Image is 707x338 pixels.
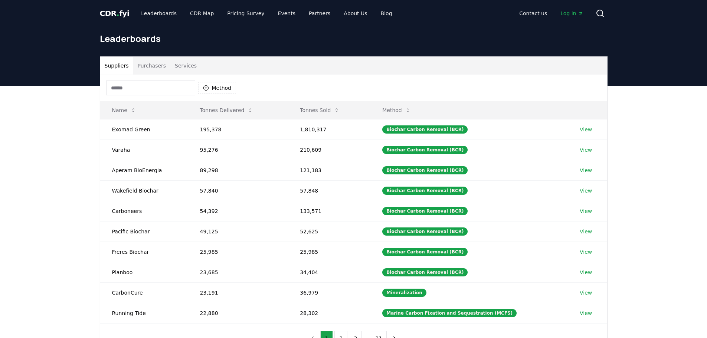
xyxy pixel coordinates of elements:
[294,103,346,118] button: Tonnes Sold
[382,227,468,236] div: Biochar Carbon Removal (BCR)
[382,146,468,154] div: Biochar Carbon Removal (BCR)
[106,103,142,118] button: Name
[580,167,592,174] a: View
[135,7,398,20] nav: Main
[100,33,608,45] h1: Leaderboards
[288,221,370,242] td: 52,625
[100,9,130,18] span: CDR fyi
[288,201,370,221] td: 133,571
[288,262,370,282] td: 34,404
[272,7,301,20] a: Events
[194,103,259,118] button: Tonnes Delivered
[513,7,553,20] a: Contact us
[288,119,370,140] td: 1,810,317
[188,242,288,262] td: 25,985
[338,7,373,20] a: About Us
[100,221,188,242] td: Pacific Biochar
[100,57,133,75] button: Suppliers
[376,103,417,118] button: Method
[382,309,517,317] div: Marine Carbon Fixation and Sequestration (MCFS)
[188,303,288,323] td: 22,880
[100,180,188,201] td: Wakefield Biochar
[554,7,589,20] a: Log in
[375,7,398,20] a: Blog
[580,269,592,276] a: View
[100,160,188,180] td: Aperam BioEnergia
[513,7,589,20] nav: Main
[580,126,592,133] a: View
[221,7,270,20] a: Pricing Survey
[303,7,336,20] a: Partners
[188,221,288,242] td: 49,125
[382,166,468,174] div: Biochar Carbon Removal (BCR)
[580,309,592,317] a: View
[288,303,370,323] td: 28,302
[188,282,288,303] td: 23,191
[100,303,188,323] td: Running Tide
[100,8,130,19] a: CDR.fyi
[117,9,119,18] span: .
[188,119,288,140] td: 195,378
[100,262,188,282] td: Planboo
[100,140,188,160] td: Varaha
[382,268,468,276] div: Biochar Carbon Removal (BCR)
[580,207,592,215] a: View
[580,146,592,154] a: View
[580,248,592,256] a: View
[382,125,468,134] div: Biochar Carbon Removal (BCR)
[188,140,288,160] td: 95,276
[382,207,468,215] div: Biochar Carbon Removal (BCR)
[560,10,583,17] span: Log in
[580,187,592,194] a: View
[100,242,188,262] td: Freres Biochar
[288,140,370,160] td: 210,609
[170,57,201,75] button: Services
[188,201,288,221] td: 54,392
[100,201,188,221] td: Carboneers
[580,289,592,296] a: View
[184,7,220,20] a: CDR Map
[100,119,188,140] td: Exomad Green
[288,242,370,262] td: 25,985
[100,282,188,303] td: CarbonCure
[133,57,170,75] button: Purchasers
[382,187,468,195] div: Biochar Carbon Removal (BCR)
[580,228,592,235] a: View
[382,289,426,297] div: Mineralization
[135,7,183,20] a: Leaderboards
[288,160,370,180] td: 121,183
[288,180,370,201] td: 57,848
[382,248,468,256] div: Biochar Carbon Removal (BCR)
[198,82,236,94] button: Method
[188,262,288,282] td: 23,685
[288,282,370,303] td: 36,979
[188,180,288,201] td: 57,840
[188,160,288,180] td: 89,298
